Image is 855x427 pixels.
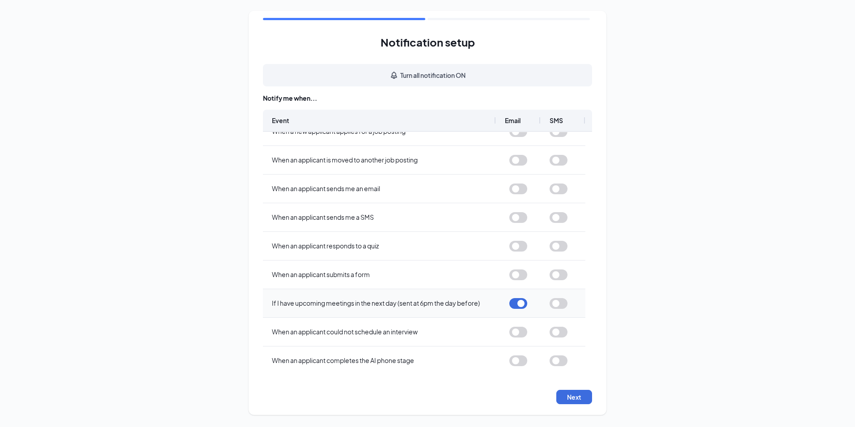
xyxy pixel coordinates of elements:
[263,64,592,86] button: Turn all notification ONBell
[272,299,480,307] span: If I have upcoming meetings in the next day (sent at 6pm the day before)
[505,116,521,124] span: Email
[381,34,475,50] h1: Notification setup
[263,94,592,102] div: Notify me when...
[272,328,418,336] span: When an applicant could not schedule an interview
[272,184,380,192] span: When an applicant sends me an email
[272,270,370,278] span: When an applicant submits a form
[389,71,398,80] svg: Bell
[272,156,418,164] span: When an applicant is moved to another job posting
[272,116,289,124] span: Event
[272,213,374,221] span: When an applicant sends me a SMS
[550,116,563,124] span: SMS
[556,390,592,404] button: Next
[272,242,379,250] span: When an applicant responds to a quiz
[272,356,414,364] span: When an applicant completes the AI phone stage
